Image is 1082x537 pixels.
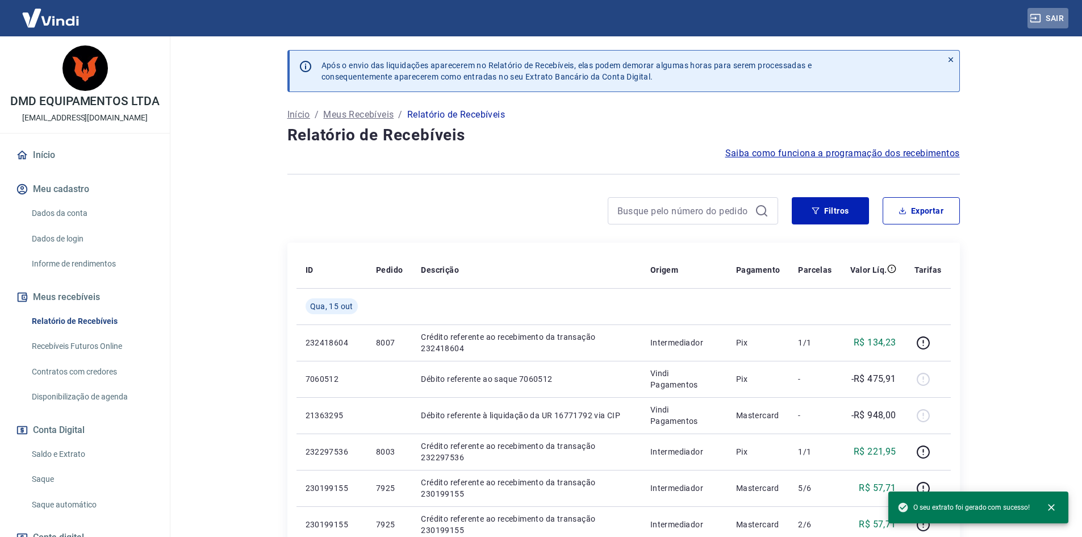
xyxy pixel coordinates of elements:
[736,519,780,530] p: Mastercard
[421,477,632,499] p: Crédito referente ao recebimento da transação 230199155
[914,264,942,276] p: Tarifas
[725,147,960,160] a: Saiba como funciona a programação dos recebimentos
[792,197,869,224] button: Filtros
[321,60,812,82] p: Após o envio das liquidações aparecerem no Relatório de Recebíveis, elas podem demorar algumas ho...
[315,108,319,122] p: /
[851,409,896,422] p: -R$ 948,00
[736,410,780,421] p: Mastercard
[306,410,358,421] p: 21363295
[14,285,156,310] button: Meus recebíveis
[287,124,960,147] h4: Relatório de Recebíveis
[421,373,632,385] p: Débito referente ao saque 7060512
[798,264,832,276] p: Parcelas
[27,227,156,251] a: Dados de login
[1027,8,1068,29] button: Sair
[306,373,358,385] p: 7060512
[306,519,358,530] p: 230199155
[27,493,156,517] a: Saque automático
[421,513,632,536] p: Crédito referente ao recebimento da transação 230199155
[27,468,156,491] a: Saque
[27,335,156,358] a: Recebíveis Futuros Online
[650,482,718,494] p: Intermediador
[407,108,505,122] p: Relatório de Recebíveis
[14,418,156,443] button: Conta Digital
[854,336,896,349] p: R$ 134,23
[376,519,403,530] p: 7925
[617,202,750,219] input: Busque pelo número do pedido
[27,202,156,225] a: Dados da conta
[650,446,718,457] p: Intermediador
[650,337,718,348] p: Intermediador
[421,410,632,421] p: Débito referente à liquidação da UR 16771792 via CIP
[27,360,156,384] a: Contratos com credores
[883,197,960,224] button: Exportar
[27,252,156,276] a: Informe de rendimentos
[650,519,718,530] p: Intermediador
[798,519,832,530] p: 2/6
[14,143,156,168] a: Início
[798,482,832,494] p: 5/6
[323,108,394,122] a: Meus Recebíveis
[850,264,887,276] p: Valor Líq.
[650,264,678,276] p: Origem
[736,264,780,276] p: Pagamento
[22,112,148,124] p: [EMAIL_ADDRESS][DOMAIN_NAME]
[27,443,156,466] a: Saldo e Extrato
[376,264,403,276] p: Pedido
[798,410,832,421] p: -
[736,337,780,348] p: Pix
[421,331,632,354] p: Crédito referente ao recebimento da transação 232418604
[798,373,832,385] p: -
[859,481,896,495] p: R$ 57,71
[62,45,108,91] img: c05372d4-3466-474d-a193-cf8ef39b4877.jpeg
[859,518,896,531] p: R$ 57,71
[287,108,310,122] a: Início
[398,108,402,122] p: /
[736,482,780,494] p: Mastercard
[27,310,156,333] a: Relatório de Recebíveis
[421,440,632,463] p: Crédito referente ao recebimento da transação 232297536
[376,482,403,494] p: 7925
[14,1,87,35] img: Vindi
[897,502,1030,513] span: O seu extrato foi gerado com sucesso!
[798,446,832,457] p: 1/1
[310,301,353,312] span: Qua, 15 out
[306,446,358,457] p: 232297536
[736,446,780,457] p: Pix
[854,445,896,459] p: R$ 221,95
[306,337,358,348] p: 232418604
[798,337,832,348] p: 1/1
[650,404,718,427] p: Vindi Pagamentos
[306,482,358,494] p: 230199155
[10,95,160,107] p: DMD EQUIPAMENTOS LTDA
[851,372,896,386] p: -R$ 475,91
[376,337,403,348] p: 8007
[650,368,718,390] p: Vindi Pagamentos
[306,264,314,276] p: ID
[14,177,156,202] button: Meu cadastro
[376,446,403,457] p: 8003
[27,385,156,409] a: Disponibilização de agenda
[421,264,459,276] p: Descrição
[736,373,780,385] p: Pix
